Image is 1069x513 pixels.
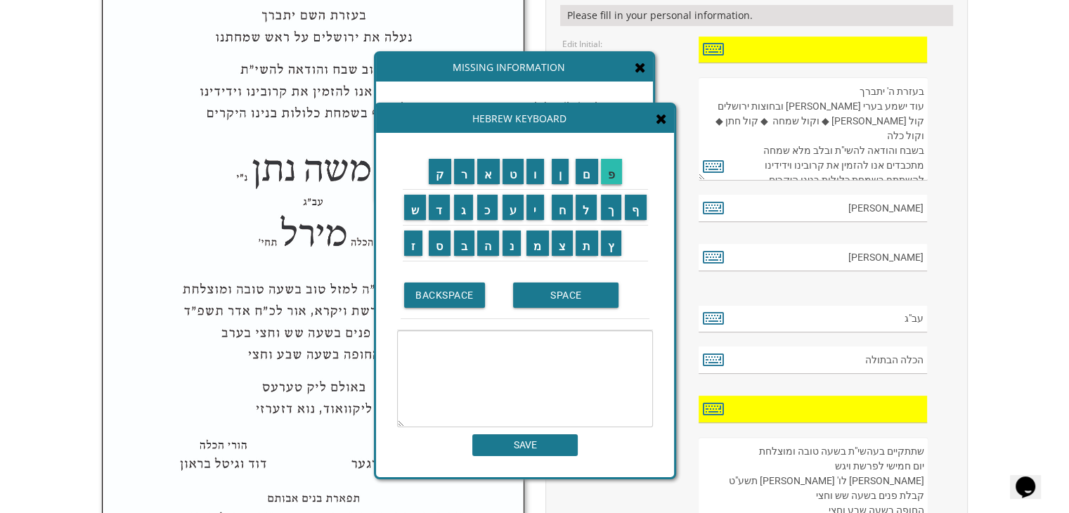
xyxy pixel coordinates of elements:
input: ף [625,195,647,220]
input: ק [429,159,451,184]
input: כ [477,195,498,220]
input: א [477,159,500,184]
label: Edit Initial: [562,38,602,50]
input: ל [576,195,597,220]
input: ט [503,159,524,184]
input: ס [429,230,451,256]
input: ד [429,195,450,220]
textarea: בעזרת ה' יתברך עוד ישמע בערי [PERSON_NAME] ובחוצות ירושלים קול [PERSON_NAME] ◆ וקול שמחה ◆ קול חת... [699,77,927,181]
input: פ [601,159,623,184]
input: SPACE [513,283,618,308]
input: ח [552,195,574,220]
div: Please fill in your personal information. [560,5,953,26]
input: ג [454,195,474,220]
input: ת [576,230,598,256]
div: Hebrew Keyboard [376,105,674,133]
input: SAVE [472,434,578,456]
iframe: chat widget [1010,457,1055,499]
input: BACKSPACE [404,283,485,308]
input: נ [503,230,521,256]
div: Please enter your personal details in the highlighted fields. Verify that all wording is accurate. [394,99,635,148]
input: ם [576,159,598,184]
input: ר [454,159,475,184]
input: ץ [601,230,622,256]
div: Missing Information [376,53,653,82]
input: ו [526,159,544,184]
input: ב [454,230,475,256]
input: י [526,195,544,220]
input: צ [552,230,574,256]
input: ה [477,230,499,256]
input: ע [503,195,524,220]
input: ז [404,230,423,256]
input: ך [601,195,622,220]
input: ש [404,195,427,220]
input: מ [526,230,549,256]
input: ן [552,159,569,184]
